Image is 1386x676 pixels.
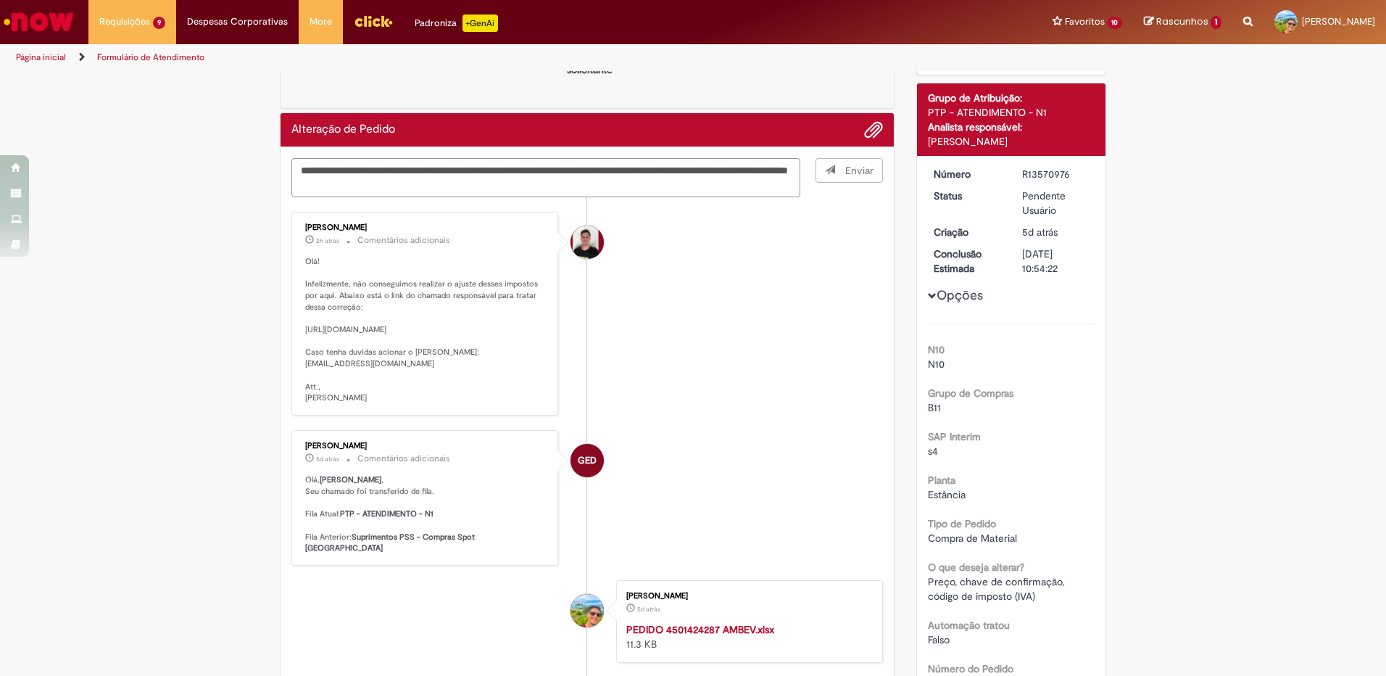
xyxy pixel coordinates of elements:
[928,430,981,443] b: SAP Interim
[928,662,1013,675] b: Número do Pedido
[291,123,395,136] h2: Alteração de Pedido Histórico de tíquete
[320,474,381,485] b: [PERSON_NAME]
[305,474,547,554] p: Olá, , Seu chamado foi transferido de fila. Fila Atual: Fila Anterior:
[928,105,1095,120] div: PTP - ATENDIMENTO - N1
[340,508,433,519] b: PTP - ATENDIMENTO - N1
[928,619,1010,632] b: Automação tratou
[1022,226,1058,239] time: 26/09/2025 14:54:19
[928,387,1013,400] b: Grupo de Compras
[928,343,945,356] b: N10
[1022,167,1090,181] div: R13570976
[357,234,450,247] small: Comentários adicionais
[928,575,1067,603] span: Preço, chave de confirmação, código de imposto (IVA)
[928,517,996,530] b: Tipo de Pedido
[578,443,597,478] span: GED
[99,15,150,29] span: Requisições
[928,358,945,371] span: N10
[626,592,868,601] div: [PERSON_NAME]
[1022,225,1090,239] div: 26/09/2025 14:54:19
[928,561,1024,574] b: O que deseja alterar?
[291,158,800,197] textarea: Digite sua mensagem aqui...
[305,223,547,232] div: [PERSON_NAME]
[923,225,1012,239] dt: Criação
[570,226,604,259] div: Matheus Henrique Drudi
[928,633,950,646] span: Falso
[316,236,339,245] span: 2h atrás
[1144,15,1221,29] a: Rascunhos
[11,44,913,71] ul: Trilhas de página
[16,51,66,63] a: Página inicial
[1022,189,1090,218] div: Pendente Usuário
[354,10,393,32] img: click_logo_yellow_360x200.png
[97,51,204,63] a: Formulário de Atendimento
[415,15,498,32] div: Padroniza
[1022,247,1090,276] div: [DATE] 10:54:22
[1156,15,1208,28] span: Rascunhos
[316,455,339,463] span: 5d atrás
[928,474,955,487] b: Planta
[928,134,1095,149] div: [PERSON_NAME]
[305,532,477,554] b: Suprimentos PSS - Compras Spot [GEOGRAPHIC_DATA]
[1,7,76,36] img: ServiceNow
[928,401,941,414] span: B11
[153,17,165,29] span: 9
[923,189,1012,203] dt: Status
[570,594,604,627] div: Aaron Gabriel Wanderley Ribeiro Prado
[357,453,450,465] small: Comentários adicionais
[637,605,660,614] time: 26/09/2025 14:54:11
[1065,15,1105,29] span: Favoritos
[864,120,883,139] button: Adicionar anexos
[316,455,339,463] time: 26/09/2025 14:58:44
[928,488,966,501] span: Estância
[1302,15,1375,28] span: [PERSON_NAME]
[928,120,1095,134] div: Analista responsável:
[462,15,498,32] p: +GenAi
[316,236,339,245] time: 30/09/2025 14:17:08
[1211,16,1221,29] span: 1
[1108,17,1123,29] span: 10
[923,247,1012,276] dt: Conclusão Estimada
[637,605,660,614] span: 5d atrás
[928,532,1017,545] span: Compra de Material
[187,15,288,29] span: Despesas Corporativas
[626,622,868,651] div: 11.3 KB
[305,256,547,404] p: Olá! Infelizmente, não conseguimos realizar o ajuste desses impostos por aqui. Abaixo está o link...
[570,444,604,477] div: Gabriele Estefane Da Silva
[928,91,1095,105] div: Grupo de Atribuição:
[305,442,547,450] div: [PERSON_NAME]
[1022,226,1058,239] span: 5d atrás
[928,445,938,458] span: s4
[923,167,1012,181] dt: Número
[626,623,774,636] a: PEDIDO 4501424287 AMBEV.xlsx
[310,15,332,29] span: More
